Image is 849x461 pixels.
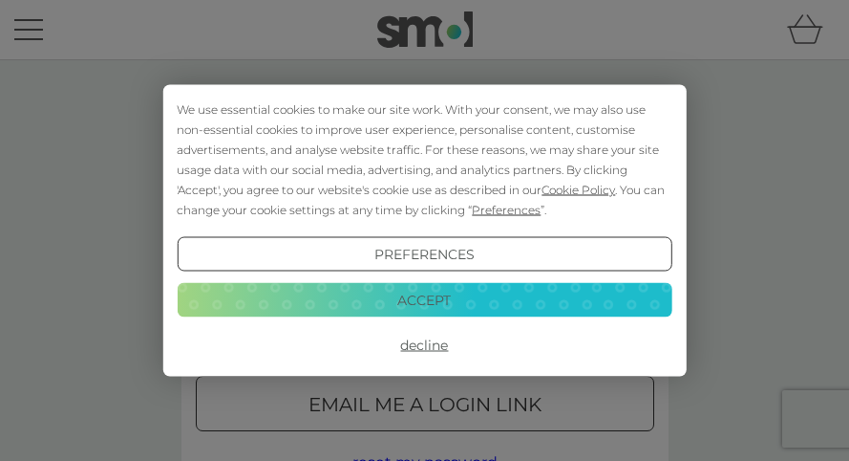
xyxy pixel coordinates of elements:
button: Decline [177,328,671,362]
button: Accept [177,282,671,317]
div: Cookie Consent Prompt [162,85,686,377]
button: Preferences [177,237,671,272]
span: Cookie Policy [541,183,615,197]
div: We use essential cookies to make our site work. With your consent, we may also use non-essential ... [177,99,671,220]
span: Preferences [472,203,541,217]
